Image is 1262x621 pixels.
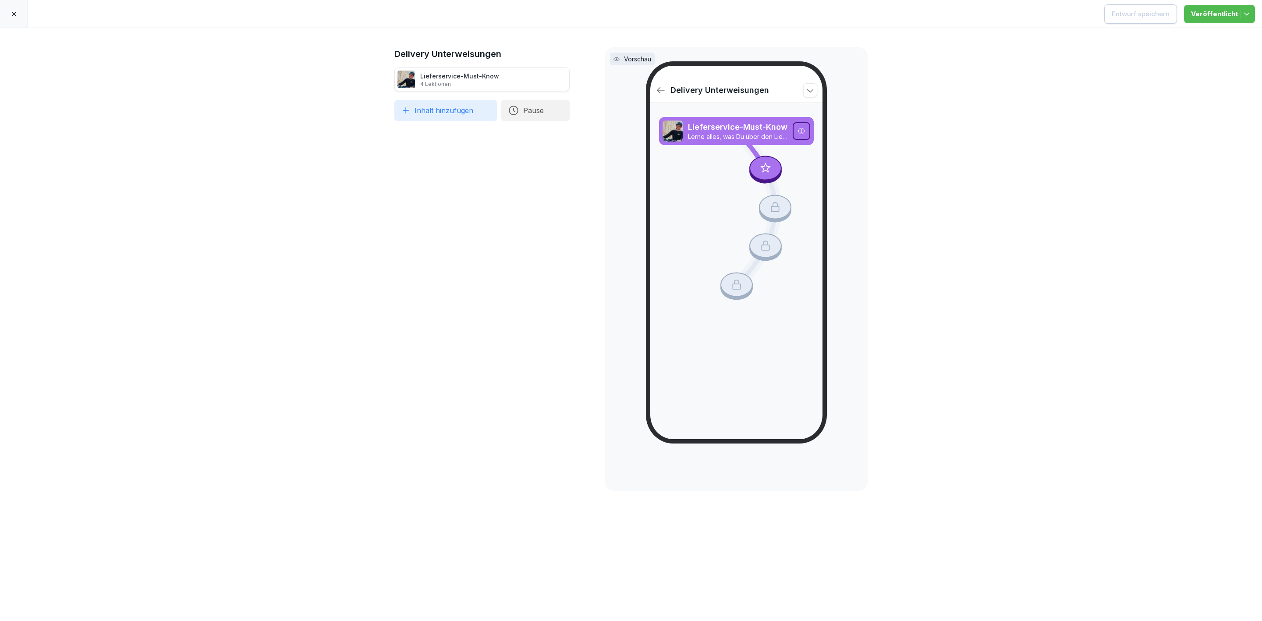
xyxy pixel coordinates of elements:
[1104,4,1177,24] button: Entwurf speichern
[394,47,570,60] h1: Delivery Unterweisungen
[688,121,787,133] p: Lieferservice-Must-Know
[688,133,787,141] p: Lerne alles, was Du über den Lieferservice bei [PERSON_NAME] wissen musst – von Kommunikation und...
[501,100,570,121] button: Pause
[397,71,415,88] img: hu6txd6pq7tal1w0hbosth6a.png
[662,121,682,142] img: hu6txd6pq7tal1w0hbosth6a.png
[420,71,499,88] div: Lieferservice-Must-Know
[624,54,651,64] p: Vorschau
[1191,9,1248,19] div: Veröffentlicht
[420,81,499,88] p: 4 Lektionen
[1112,9,1170,19] div: Entwurf speichern
[394,100,497,121] button: Inhalt hinzufügen
[670,85,799,96] p: Delivery Unterweisungen
[394,67,570,91] div: Lieferservice-Must-Know4 Lektionen
[1184,5,1255,23] button: Veröffentlicht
